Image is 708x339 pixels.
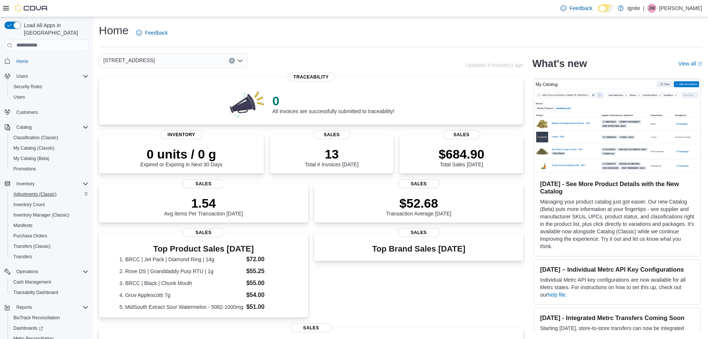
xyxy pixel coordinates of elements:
[229,58,235,64] button: Clear input
[659,4,702,13] p: [PERSON_NAME]
[7,153,91,164] button: My Catalog (Beta)
[13,123,88,132] span: Catalog
[21,22,88,36] span: Load All Apps in [GEOGRAPHIC_DATA]
[13,223,32,228] span: Manifests
[16,181,35,187] span: Inventory
[13,179,88,188] span: Inventory
[10,242,88,251] span: Transfers (Classic)
[7,199,91,210] button: Inventory Count
[13,191,56,197] span: Adjustments (Classic)
[13,267,41,276] button: Operations
[10,313,63,322] a: BioTrack Reconciliation
[10,164,88,173] span: Promotions
[164,196,243,217] div: Avg Items Per Transaction [DATE]
[540,314,694,322] h3: [DATE] - Integrated Metrc Transfers Coming Soon
[7,220,91,231] button: Manifests
[10,221,35,230] a: Manifests
[13,267,88,276] span: Operations
[7,252,91,262] button: Transfers
[547,292,565,298] a: help file
[246,303,288,311] dd: $51.00
[183,179,224,188] span: Sales
[13,254,32,260] span: Transfers
[10,200,88,209] span: Inventory Count
[532,58,587,70] h2: What's new
[13,279,51,285] span: Cash Management
[10,324,46,333] a: Dashboards
[13,57,31,66] a: Home
[649,4,655,13] span: JW
[10,252,35,261] a: Transfers
[290,323,332,332] span: Sales
[7,241,91,252] button: Transfers (Classic)
[1,71,91,81] button: Users
[246,279,288,288] dd: $55.00
[10,242,54,251] a: Transfers (Classic)
[288,73,335,81] span: Traceability
[13,315,60,321] span: BioTrack Reconciliation
[7,210,91,220] button: Inventory Manager (Classic)
[10,144,58,153] a: My Catalog (Classic)
[7,277,91,287] button: Cash Management
[119,268,243,275] dt: 2. Rove DS | Granddaddy Purp RTU | 1g
[305,147,358,167] div: Total # Invoices [DATE]
[7,313,91,323] button: BioTrack Reconciliation
[13,290,58,295] span: Traceabilty Dashboard
[598,12,599,13] span: Dark Mode
[439,147,484,161] p: $684.90
[10,200,48,209] a: Inventory Count
[540,198,694,250] p: Managing your product catalog just got easier. Our new Catalog (Beta) puts more information at yo...
[10,164,39,173] a: Promotions
[13,303,88,312] span: Reports
[16,73,28,79] span: Users
[13,212,69,218] span: Inventory Manager (Classic)
[10,190,59,199] a: Adjustments (Classic)
[1,122,91,132] button: Catalog
[540,266,694,273] h3: [DATE] – Individual Metrc API Key Configurations
[305,147,358,161] p: 13
[7,132,91,143] button: Classification (Classic)
[183,228,224,237] span: Sales
[272,93,394,114] div: All invoices are successfully submitted to traceability!
[7,81,91,92] button: Security Roles
[439,147,484,167] div: Total Sales [DATE]
[398,228,440,237] span: Sales
[10,288,61,297] a: Traceabilty Dashboard
[7,143,91,153] button: My Catalog (Classic)
[119,256,243,263] dt: 1. BRCC | Jet Pack | Diamond Ring | 14g
[13,145,55,151] span: My Catalog (Classic)
[10,154,52,163] a: My Catalog (Beta)
[398,179,440,188] span: Sales
[16,124,32,130] span: Catalog
[119,303,243,311] dt: 5. MidSouth Extract Sour Watermelon - 5082-1000mg
[7,164,91,174] button: Promotions
[272,93,394,108] p: 0
[13,233,47,239] span: Purchase Orders
[10,231,88,240] span: Purchase Orders
[386,196,452,211] p: $52.68
[540,276,694,298] p: Individual Metrc API key configurations are now available for all Metrc states. For instructions ...
[647,4,656,13] div: Joshua Woodham
[7,231,91,241] button: Purchase Orders
[372,244,465,253] h3: Top Brand Sales [DATE]
[557,1,595,16] a: Feedback
[16,58,28,64] span: Home
[627,4,640,13] p: Ignite
[10,278,88,287] span: Cash Management
[103,56,155,65] span: [STREET_ADDRESS]
[140,147,223,161] p: 0 units / 0 g
[246,267,288,276] dd: $55.25
[228,89,266,119] img: 0
[386,196,452,217] div: Transaction Average [DATE]
[15,4,48,12] img: Cova
[10,144,88,153] span: My Catalog (Classic)
[10,133,88,142] span: Classification (Classic)
[13,108,88,117] span: Customers
[119,279,243,287] dt: 3. BRCC | Black | Chunk Mouth
[13,135,58,141] span: Classification (Classic)
[10,252,88,261] span: Transfers
[119,244,287,253] h3: Top Product Sales [DATE]
[1,107,91,118] button: Customers
[7,189,91,199] button: Adjustments (Classic)
[13,72,31,81] button: Users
